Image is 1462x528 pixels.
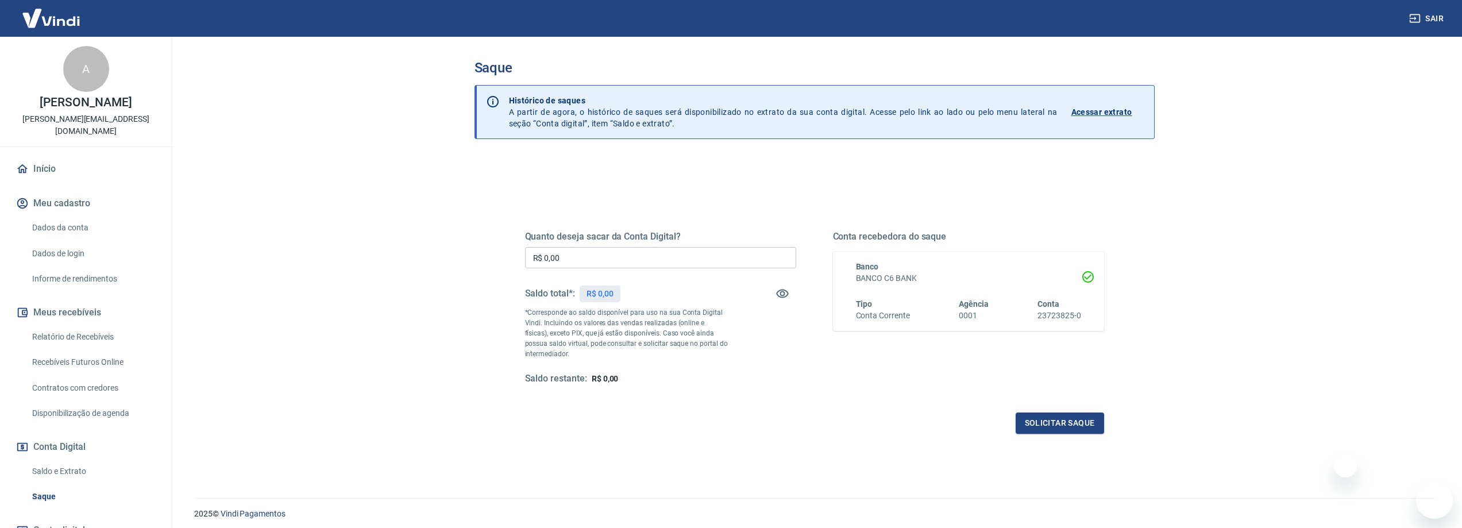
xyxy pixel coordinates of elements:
button: Meus recebíveis [14,300,158,325]
span: Tipo [856,299,873,309]
button: Meu cadastro [14,191,158,216]
a: Dados da conta [28,216,158,240]
img: Vindi [14,1,88,36]
p: A partir de agora, o histórico de saques será disponibilizado no extrato da sua conta digital. Ac... [509,95,1058,129]
a: Vindi Pagamentos [221,509,286,518]
p: [PERSON_NAME] [40,97,132,109]
span: Conta [1037,299,1059,309]
button: Conta Digital [14,434,158,460]
a: Início [14,156,158,182]
span: Agência [959,299,989,309]
p: *Corresponde ao saldo disponível para uso na sua Conta Digital Vindi. Incluindo os valores das ve... [525,307,728,359]
button: Sair [1407,8,1448,29]
a: Acessar extrato [1071,95,1145,129]
a: Disponibilização de agenda [28,402,158,425]
p: [PERSON_NAME][EMAIL_ADDRESS][DOMAIN_NAME] [9,113,163,137]
h6: BANCO C6 BANK [856,272,1081,284]
a: Relatório de Recebíveis [28,325,158,349]
iframe: Fechar mensagem [1334,454,1357,477]
a: Contratos com credores [28,376,158,400]
a: Recebíveis Futuros Online [28,350,158,374]
h6: Conta Corrente [856,310,910,322]
span: R$ 0,00 [592,374,619,383]
p: 2025 © [194,508,1434,520]
p: Histórico de saques [509,95,1058,106]
a: Saque [28,485,158,508]
h5: Quanto deseja sacar da Conta Digital? [525,231,796,242]
h6: 23723825-0 [1037,310,1081,322]
p: R$ 0,00 [587,288,614,300]
h5: Saldo restante: [525,373,587,385]
h6: 0001 [959,310,989,322]
h3: Saque [475,60,1155,76]
h5: Conta recebedora do saque [833,231,1104,242]
span: Banco [856,262,879,271]
a: Dados de login [28,242,158,265]
button: Solicitar saque [1016,413,1104,434]
iframe: Botão para abrir a janela de mensagens [1416,482,1453,519]
a: Saldo e Extrato [28,460,158,483]
a: Informe de rendimentos [28,267,158,291]
p: Acessar extrato [1071,106,1132,118]
div: A [63,46,109,92]
h5: Saldo total*: [525,288,575,299]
